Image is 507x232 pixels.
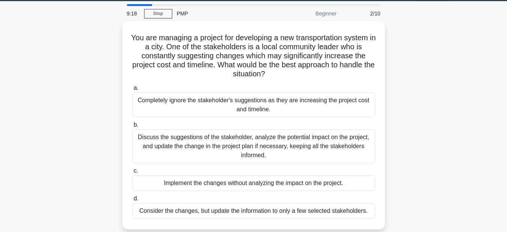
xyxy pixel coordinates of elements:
[132,129,375,163] div: Discuss the suggestions of the stakeholder, analyze the potential impact on the project, and upda...
[132,92,375,117] div: Completely ignore the stakeholder's suggestions as they are increasing the project cost and timel...
[341,6,385,21] div: 2/10
[134,85,138,91] span: a.
[144,9,172,18] a: Stop
[172,6,275,21] div: PMP
[134,195,138,202] span: d.
[134,121,138,128] span: b.
[131,33,376,79] h5: You are managing a project for developing a new transportation system in a city. One of the stake...
[132,203,375,219] div: Consider the changes, but update the information to only a few selected stakeholders.
[134,167,138,174] span: c.
[132,175,375,191] div: Implement the changes without analyzing the impact on the project.
[122,6,144,21] div: 9:18
[275,6,341,21] div: Beginner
